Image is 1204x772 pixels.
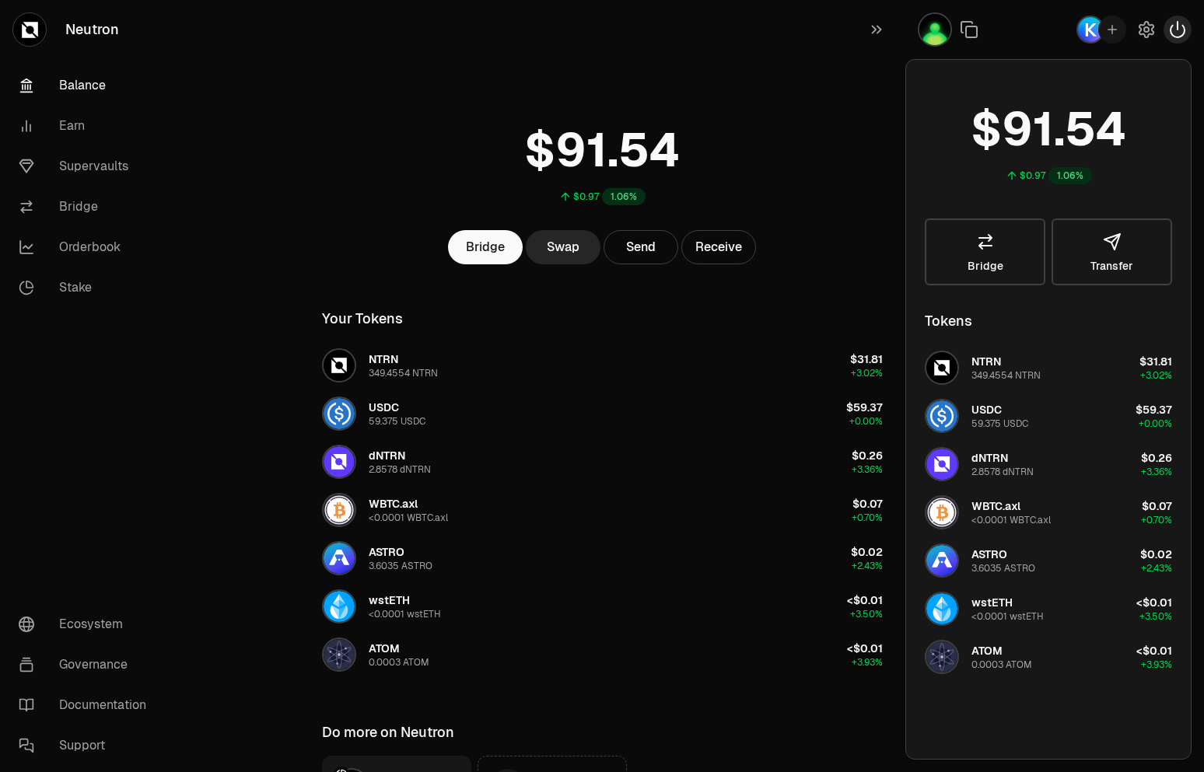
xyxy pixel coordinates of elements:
[926,641,957,672] img: ATOM Logo
[313,487,892,533] button: WBTC.axl LogoWBTC.axl<0.0001 WBTC.axl$0.07+0.70%
[852,497,883,511] span: $0.07
[1090,260,1133,271] span: Transfer
[852,449,883,463] span: $0.26
[369,449,405,463] span: dNTRN
[851,367,883,379] span: +3.02%
[313,438,892,485] button: dNTRN LogodNTRN2.8578 dNTRN$0.26+3.36%
[926,449,957,480] img: dNTRN Logo
[849,415,883,428] span: +0.00%
[1076,16,1104,44] img: Keplr
[971,369,1041,382] div: 349.4554 NTRN
[852,560,883,572] span: +2.43%
[971,499,1020,513] span: WBTC.axl
[971,644,1003,658] span: ATOM
[324,639,355,670] img: ATOM Logo
[526,230,600,264] a: Swap
[846,400,883,414] span: $59.37
[915,634,1181,680] button: ATOM LogoATOM0.0003 ATOM<$0.01+3.93%
[926,400,957,431] img: USDC Logo
[915,537,1181,584] button: ASTRO LogoASTRO3.6035 ASTRO$0.02+2.43%
[1136,644,1172,658] span: <$0.01
[971,596,1013,610] span: wstETH
[313,390,892,437] button: USDC LogoUSDC59.375 USDC$59.37+0.00%
[915,489,1181,536] button: WBTC.axl LogoWBTC.axl<0.0001 WBTC.axl$0.07+0.70%
[971,514,1051,526] div: <0.0001 WBTC.axl
[926,593,957,624] img: wstETH Logo
[1139,355,1172,369] span: $31.81
[369,545,404,559] span: ASTRO
[6,644,168,685] a: Governance
[313,631,892,678] button: ATOM LogoATOM0.0003 ATOM<$0.01+3.93%
[369,400,399,414] span: USDC
[322,721,454,743] div: Do more on Neutron
[1136,403,1172,417] span: $59.37
[6,146,168,187] a: Supervaults
[369,560,432,572] div: 3.6035 ASTRO
[851,545,883,559] span: $0.02
[369,352,398,366] span: NTRN
[1139,610,1172,623] span: +3.50%
[604,230,678,264] button: Send
[1141,562,1172,575] span: +2.43%
[369,415,425,428] div: 59.375 USDC
[681,230,756,264] button: Receive
[852,656,883,669] span: +3.93%
[850,608,883,620] span: +3.50%
[926,497,957,528] img: WBTC.axl Logo
[1048,167,1092,184] div: 1.06%
[324,494,355,526] img: WBTC.axl Logo
[369,608,441,620] div: <0.0001 wstETH
[971,547,1007,561] span: ASTRO
[322,308,403,330] div: Your Tokens
[1020,169,1045,182] div: $0.97
[915,344,1181,391] button: NTRN LogoNTRN349.4554 NTRN$31.81+3.02%
[926,352,957,383] img: NTRN Logo
[369,512,448,524] div: <0.0001 WBTC.axl
[369,497,418,511] span: WBTC.axl
[915,441,1181,487] button: dNTRN LogodNTRN2.8578 dNTRN$0.26+3.36%
[1140,369,1172,382] span: +3.02%
[852,463,883,476] span: +3.36%
[1141,514,1172,526] span: +0.70%
[1136,596,1172,610] span: <$0.01
[847,641,883,655] span: <$0.01
[971,562,1035,575] div: 3.6035 ASTRO
[6,267,168,308] a: Stake
[915,393,1181,439] button: USDC LogoUSDC59.375 USDC$59.37+0.00%
[971,610,1044,623] div: <0.0001 wstETH
[852,512,883,524] span: +0.70%
[918,12,952,47] img: Training Demos
[6,65,168,106] a: Balance
[850,352,883,366] span: $31.81
[847,593,883,607] span: <$0.01
[324,446,355,477] img: dNTRN Logo
[6,604,168,644] a: Ecosystem
[971,355,1001,369] span: NTRN
[6,106,168,146] a: Earn
[369,593,410,607] span: wstETH
[1141,466,1172,478] span: +3.36%
[925,218,1045,285] a: Bridge
[6,187,168,227] a: Bridge
[1140,547,1172,561] span: $0.02
[1141,658,1172,671] span: +3.93%
[324,350,355,381] img: NTRN Logo
[369,463,431,476] div: 2.8578 dNTRN
[369,656,429,669] div: 0.0003 ATOM
[915,585,1181,632] button: wstETH LogowstETH<0.0001 wstETH<$0.01+3.50%
[6,725,168,766] a: Support
[324,543,355,574] img: ASTRO Logo
[313,535,892,582] button: ASTRO LogoASTRO3.6035 ASTRO$0.02+2.43%
[313,342,892,389] button: NTRN LogoNTRN349.4554 NTRN$31.81+3.02%
[313,583,892,630] button: wstETH LogowstETH<0.0001 wstETH<$0.01+3.50%
[971,403,1002,417] span: USDC
[6,685,168,725] a: Documentation
[925,310,972,332] div: Tokens
[971,658,1032,671] div: 0.0003 ATOM
[6,227,168,267] a: Orderbook
[971,417,1028,430] div: 59.375 USDC
[1052,218,1172,285] button: Transfer
[926,545,957,576] img: ASTRO Logo
[1139,417,1172,430] span: +0.00%
[324,398,355,429] img: USDC Logo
